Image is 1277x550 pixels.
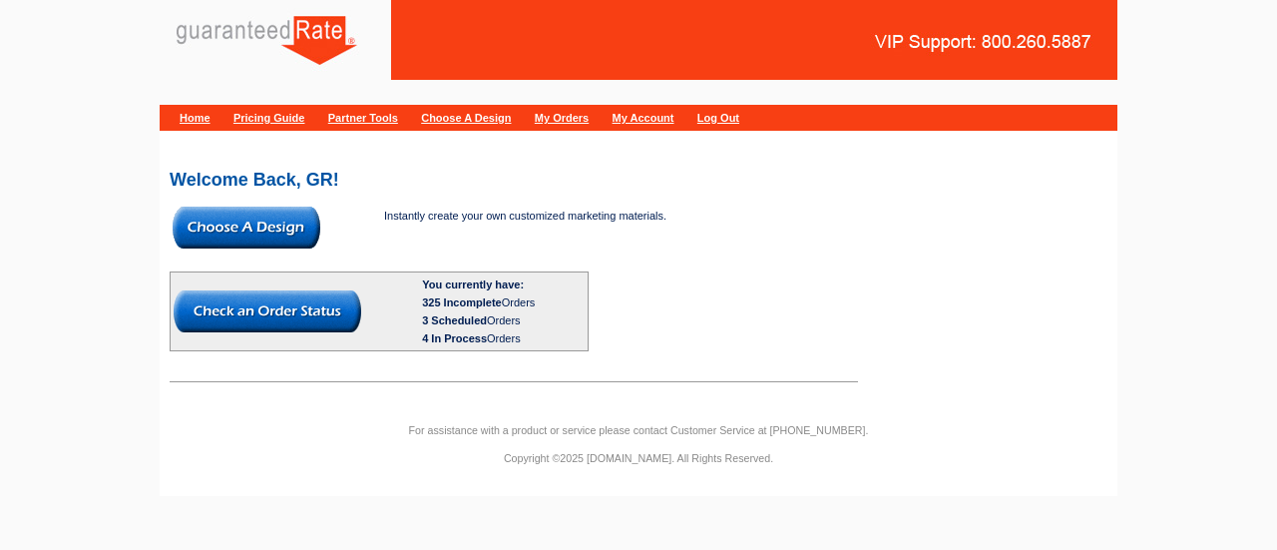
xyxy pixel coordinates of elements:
[422,296,501,308] span: 325 Incomplete
[160,421,1117,439] p: For assistance with a product or service please contact Customer Service at [PHONE_NUMBER].
[174,290,361,332] img: button-check-order-status.gif
[422,278,524,290] b: You currently have:
[180,112,211,124] a: Home
[173,207,320,249] img: button-choose-design.gif
[535,112,589,124] a: My Orders
[422,314,487,326] span: 3 Scheduled
[328,112,398,124] a: Partner Tools
[421,112,511,124] a: Choose A Design
[697,112,739,124] a: Log Out
[233,112,305,124] a: Pricing Guide
[613,112,674,124] a: My Account
[160,449,1117,467] p: Copyright ©2025 [DOMAIN_NAME]. All Rights Reserved.
[422,332,487,344] span: 4 In Process
[384,210,666,222] span: Instantly create your own customized marketing materials.
[422,293,585,347] div: Orders Orders Orders
[170,171,1107,189] h2: Welcome Back, GR!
